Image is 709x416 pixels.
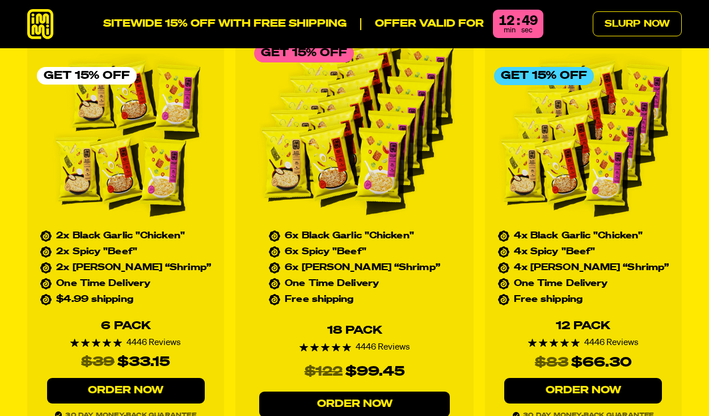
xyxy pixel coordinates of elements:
li: $4.99 shipping [40,295,211,304]
div: Get 15% Off [494,67,594,85]
a: Order Now [504,378,662,404]
div: 4446 Reviews [70,338,181,347]
s: $39 [81,351,115,373]
div: 4446 Reviews [299,343,410,352]
span: min [504,27,516,34]
li: One Time Delivery [40,279,211,288]
li: 6x [PERSON_NAME] “Shrimp” [269,263,440,272]
li: 2x [PERSON_NAME] “Shrimp” [40,263,211,272]
li: 6x Spicy "Beef" [269,247,440,257]
div: $99.45 [345,361,405,383]
li: 2x Black Garlic "Chicken" [40,232,211,241]
li: 4x Spicy "Beef" [498,247,669,257]
div: $66.30 [571,352,632,373]
div: 4446 Reviews [528,338,639,347]
div: 49 [522,14,538,28]
a: Order Now [47,378,205,404]
p: Offer valid for [360,18,484,31]
li: One Time Delivery [269,279,440,288]
span: sec [521,27,533,34]
li: Free shipping [498,295,669,304]
div: $33.15 [117,351,170,373]
div: 18 Pack [327,325,382,336]
div: 12 Pack [556,320,610,331]
div: 6 Pack [101,320,151,331]
div: : [517,14,520,28]
li: One Time Delivery [498,279,669,288]
li: 4x Black Garlic "Chicken" [498,232,669,241]
div: Get 15% Off [37,67,137,85]
a: Slurp Now [593,11,682,36]
li: Free shipping [269,295,440,304]
div: 12 [499,14,514,28]
s: $122 [305,361,343,383]
p: SITEWIDE 15% OFF WITH FREE SHIPPING [103,18,347,31]
li: 6x Black Garlic "Chicken" [269,232,440,241]
div: Get 15% Off [254,44,354,62]
li: 2x Spicy "Beef" [40,247,211,257]
s: $83 [535,352,568,373]
li: 4x [PERSON_NAME] “Shrimp” [498,263,669,272]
